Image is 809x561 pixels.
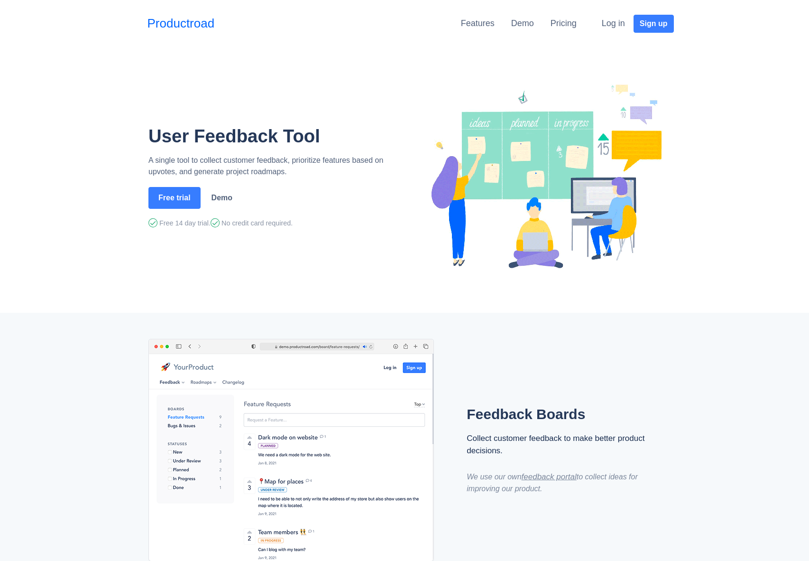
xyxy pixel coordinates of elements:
button: Sign up [634,15,674,33]
img: Productroad [420,81,663,273]
a: Pricing [551,19,577,28]
div: We use our own to collect ideas for improving our product. [467,471,651,495]
button: Free trial [148,187,201,209]
div: Collect customer feedback to make better product decisions. [467,432,651,457]
div: Free 14 day trial. No credit card required. [148,217,401,229]
a: Demo [205,189,239,207]
a: Productroad [147,14,215,33]
a: Features [461,19,495,28]
button: Log in [596,14,631,33]
h1: User Feedback Tool [148,125,401,147]
p: A single tool to collect customer feedback, prioritize features based on upvotes, and generate pr... [148,155,401,178]
h2: Feedback Boards [467,406,651,423]
a: feedback portal [522,472,577,481]
a: Demo [511,19,534,28]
